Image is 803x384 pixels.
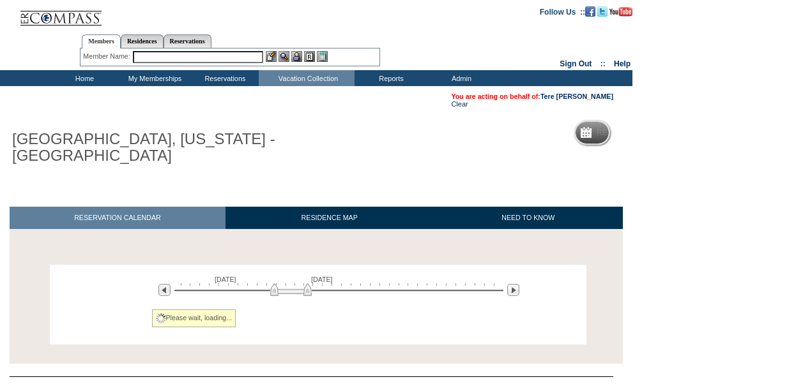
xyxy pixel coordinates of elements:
[82,34,121,48] a: Members
[451,92,613,100] span: You are acting on behalf of:
[266,51,277,62] img: b_edit.gif
[158,284,171,296] img: Previous
[609,7,632,15] a: Subscribe to our YouTube Channel
[226,207,434,229] a: RESIDENCE MAP
[118,70,188,86] td: My Memberships
[433,207,623,229] a: NEED TO KNOW
[304,51,315,62] img: Reservations
[10,207,226,229] a: RESERVATION CALENDAR
[600,59,606,68] span: ::
[507,284,519,296] img: Next
[560,59,592,68] a: Sign Out
[121,34,164,48] a: Residences
[451,100,468,108] a: Clear
[609,7,632,17] img: Subscribe to our YouTube Channel
[614,59,631,68] a: Help
[540,92,613,100] a: Tere [PERSON_NAME]
[83,51,132,62] div: Member Name:
[156,313,166,323] img: spinner2.gif
[10,128,296,167] h1: [GEOGRAPHIC_DATA], [US_STATE] - [GEOGRAPHIC_DATA]
[152,309,236,327] div: Please wait, loading...
[597,6,608,17] img: Follow us on Twitter
[585,6,595,17] img: Become our fan on Facebook
[164,34,211,48] a: Reservations
[48,70,118,86] td: Home
[291,51,302,62] img: Impersonate
[215,276,236,283] span: [DATE]
[311,276,333,283] span: [DATE]
[540,6,585,17] td: Follow Us ::
[585,7,595,15] a: Become our fan on Facebook
[425,70,495,86] td: Admin
[259,70,355,86] td: Vacation Collection
[188,70,259,86] td: Reservations
[597,7,608,15] a: Follow us on Twitter
[597,129,694,137] h5: Reservation Calendar
[317,51,328,62] img: b_calculator.gif
[279,51,289,62] img: View
[355,70,425,86] td: Reports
